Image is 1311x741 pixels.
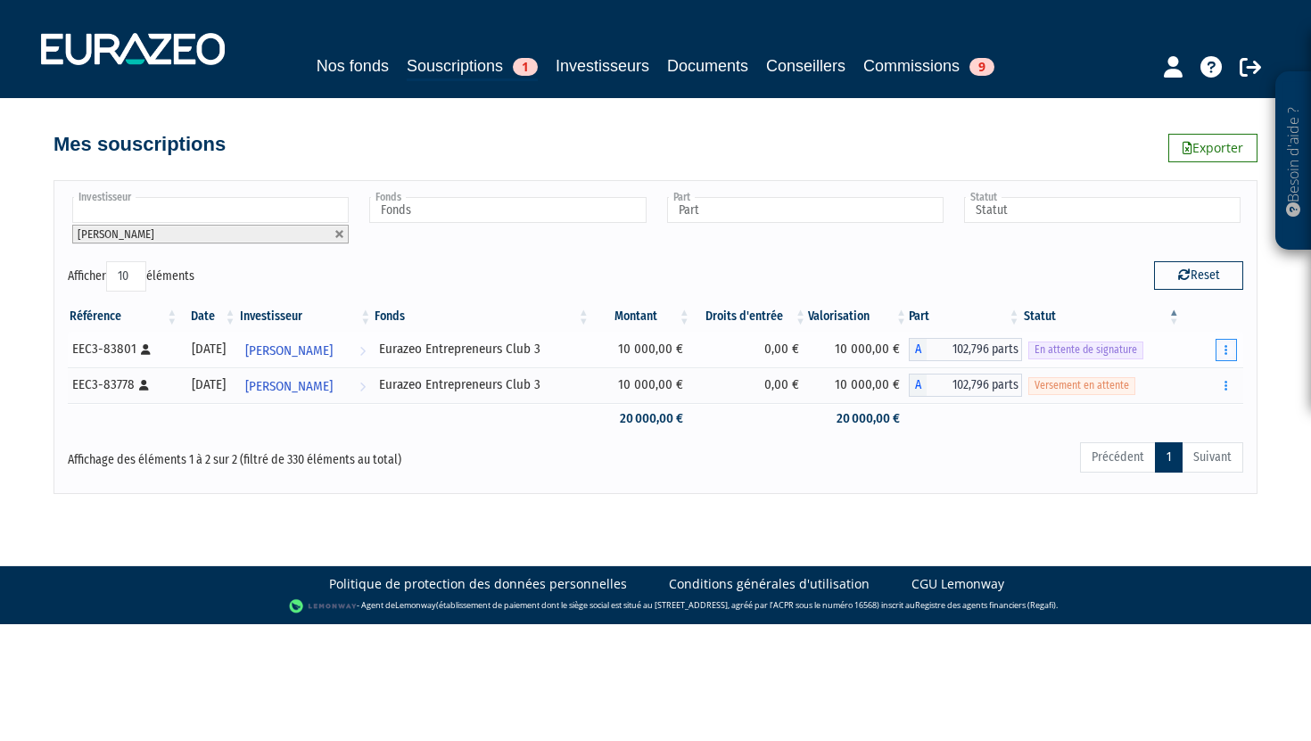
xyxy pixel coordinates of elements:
a: Documents [667,54,748,78]
td: 10 000,00 € [808,367,909,403]
div: EEC3-83801 [72,340,173,358]
a: Nos fonds [317,54,389,78]
label: Afficher éléments [68,261,194,292]
span: A [909,338,927,361]
p: Besoin d'aide ? [1283,81,1304,242]
td: 0,00 € [692,367,808,403]
i: Voir l'investisseur [359,334,366,367]
th: Statut : activer pour trier la colonne par ordre d&eacute;croissant [1022,301,1182,332]
div: [DATE] [186,340,231,358]
th: Date: activer pour trier la colonne par ordre croissant [179,301,237,332]
div: Affichage des éléments 1 à 2 sur 2 (filtré de 330 éléments au total) [68,440,542,469]
div: Eurazeo Entrepreneurs Club 3 [379,375,585,394]
a: Souscriptions1 [407,54,538,81]
span: A [909,374,927,397]
td: 10 000,00 € [808,332,909,367]
i: Voir l'investisseur [359,370,366,403]
i: [Français] Personne physique [139,380,149,391]
td: 20 000,00 € [808,403,909,434]
a: Politique de protection des données personnelles [329,575,627,593]
span: [PERSON_NAME] [245,370,333,403]
td: 20 000,00 € [591,403,692,434]
img: 1732889491-logotype_eurazeo_blanc_rvb.png [41,33,225,65]
i: [Français] Personne physique [141,344,151,355]
td: 10 000,00 € [591,332,692,367]
th: Référence : activer pour trier la colonne par ordre croissant [68,301,179,332]
span: [PERSON_NAME] [78,227,154,241]
div: Eurazeo Entrepreneurs Club 3 [379,340,585,358]
th: Part: activer pour trier la colonne par ordre croissant [909,301,1022,332]
a: Conseillers [766,54,845,78]
th: Montant: activer pour trier la colonne par ordre croissant [591,301,692,332]
span: [PERSON_NAME] [245,334,333,367]
img: logo-lemonway.png [289,597,358,615]
a: [PERSON_NAME] [238,332,374,367]
th: Fonds: activer pour trier la colonne par ordre croissant [373,301,591,332]
div: EEC3-83778 [72,375,173,394]
div: [DATE] [186,375,231,394]
button: Reset [1154,261,1243,290]
a: Exporter [1168,134,1257,162]
td: 10 000,00 € [591,367,692,403]
span: 102,796 parts [927,374,1022,397]
th: Droits d'entrée: activer pour trier la colonne par ordre croissant [692,301,808,332]
div: - Agent de (établissement de paiement dont le siège social est situé au [STREET_ADDRESS], agréé p... [18,597,1293,615]
span: En attente de signature [1028,342,1143,358]
select: Afficheréléments [106,261,146,292]
a: 1 [1155,442,1183,473]
a: Commissions9 [863,54,994,78]
a: Registre des agents financiers (Regafi) [915,599,1056,611]
a: Lemonway [395,599,436,611]
th: Valorisation: activer pour trier la colonne par ordre croissant [808,301,909,332]
div: A - Eurazeo Entrepreneurs Club 3 [909,374,1022,397]
a: Conditions générales d'utilisation [669,575,870,593]
td: 0,00 € [692,332,808,367]
h4: Mes souscriptions [54,134,226,155]
span: 1 [513,58,538,76]
th: Investisseur: activer pour trier la colonne par ordre croissant [238,301,374,332]
span: 102,796 parts [927,338,1022,361]
span: Versement en attente [1028,377,1135,394]
span: 9 [969,58,994,76]
a: [PERSON_NAME] [238,367,374,403]
a: CGU Lemonway [911,575,1004,593]
a: Investisseurs [556,54,649,78]
div: A - Eurazeo Entrepreneurs Club 3 [909,338,1022,361]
